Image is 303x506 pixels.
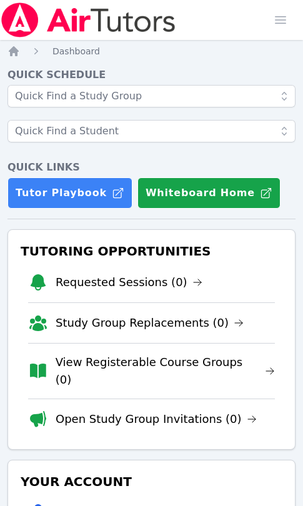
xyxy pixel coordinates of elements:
a: Tutor Playbook [7,177,132,209]
button: Whiteboard Home [137,177,281,209]
h4: Quick Schedule [7,67,296,82]
span: Dashboard [52,46,100,56]
input: Quick Find a Study Group [7,85,296,107]
h3: Tutoring Opportunities [18,240,285,262]
input: Quick Find a Student [7,120,296,142]
a: Open Study Group Invitations (0) [56,410,257,428]
h4: Quick Links [7,160,296,175]
a: Dashboard [52,45,100,57]
a: View Registerable Course Groups (0) [56,354,275,389]
h3: Your Account [18,470,285,493]
a: Requested Sessions (0) [56,274,202,291]
a: Study Group Replacements (0) [56,314,244,332]
nav: Breadcrumb [7,45,296,57]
